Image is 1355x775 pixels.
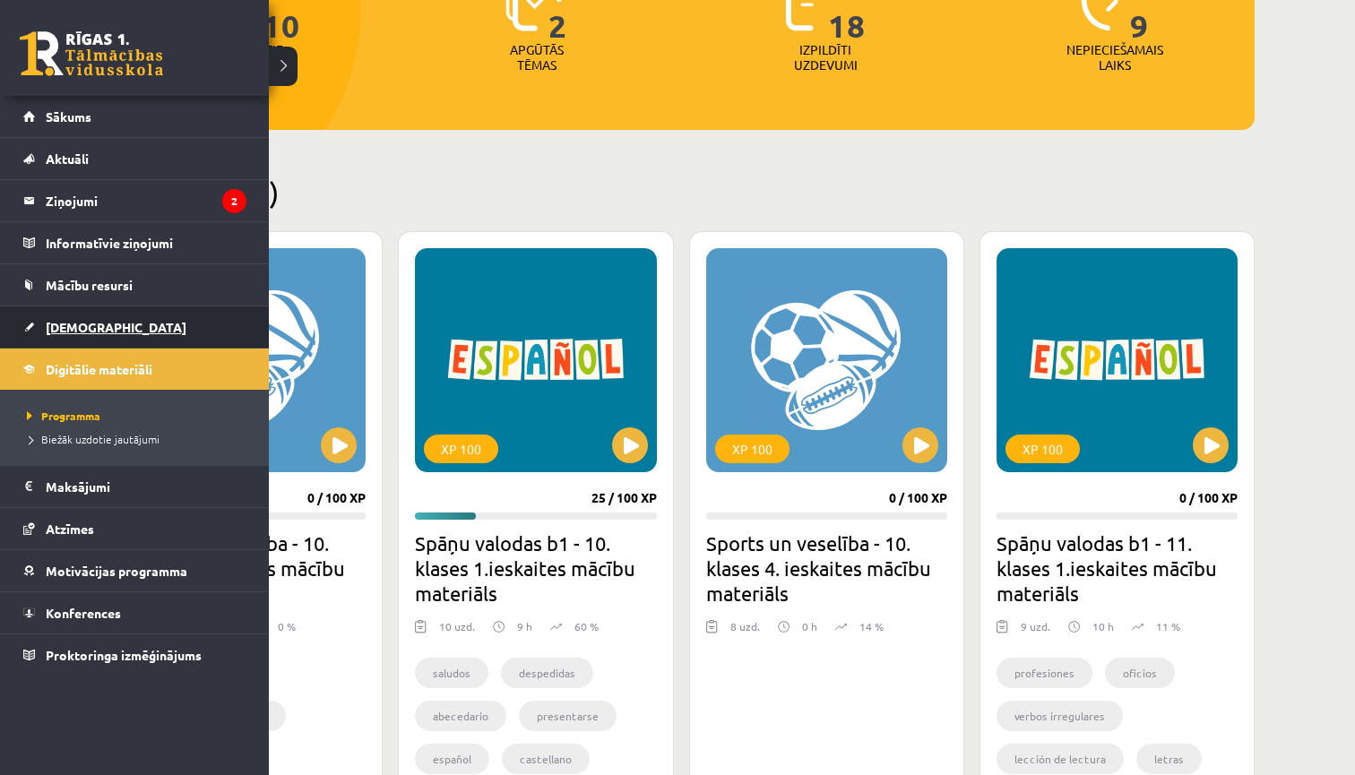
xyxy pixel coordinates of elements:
a: Biežāk uzdotie jautājumi [22,431,251,447]
span: Proktoringa izmēģinājums [46,647,202,663]
span: Aktuāli [46,151,89,167]
a: Digitālie materiāli [23,349,246,390]
li: abecedario [415,701,506,731]
span: Sākums [46,108,91,125]
p: 0 h [802,618,817,634]
span: [DEMOGRAPHIC_DATA] [46,319,186,335]
a: [DEMOGRAPHIC_DATA] [23,306,246,348]
li: español [415,744,489,774]
p: 0 % [278,618,296,634]
a: Sākums [23,96,246,137]
a: Informatīvie ziņojumi [23,222,246,263]
legend: Informatīvie ziņojumi [46,222,246,263]
legend: Maksājumi [46,466,246,507]
span: Atzīmes [46,521,94,537]
p: Apgūtās tēmas [502,42,572,73]
span: Konferences [46,605,121,621]
div: 8 uzd. [730,618,760,645]
div: XP 100 [1005,435,1080,463]
li: lección de lectura [997,744,1124,774]
li: oficios [1105,658,1175,688]
span: Biežāk uzdotie jautājumi [22,432,160,446]
li: verbos irregulares [997,701,1123,731]
h2: Sports un veselība - 10. klases 4. ieskaites mācību materiāls [706,530,947,606]
a: Aktuāli [23,138,246,179]
div: XP 100 [424,435,498,463]
a: Maksājumi [23,466,246,507]
a: Motivācijas programma [23,550,246,591]
p: Izpildīti uzdevumi [790,42,860,73]
span: Mācību resursi [46,277,133,293]
a: Ziņojumi2 [23,180,246,221]
span: Programma [22,409,100,423]
a: Konferences [23,592,246,633]
p: 10 h [1092,618,1114,634]
div: XP 100 [715,435,790,463]
a: Mācību resursi [23,264,246,306]
li: despedidas [501,658,593,688]
h2: Pieejamie (9) [108,175,1255,210]
li: castellano [502,744,590,774]
a: Atzīmes [23,508,246,549]
li: letras [1136,744,1202,774]
span: Digitālie materiāli [46,361,152,377]
i: 2 [222,189,246,213]
div: 9 uzd. [1021,618,1050,645]
p: 14 % [859,618,884,634]
h2: Spāņu valodas b1 - 10. klases 1.ieskaites mācību materiāls [415,530,656,606]
a: Programma [22,408,251,424]
li: presentarse [519,701,617,731]
p: 11 % [1156,618,1180,634]
p: 60 % [574,618,599,634]
div: 10 uzd. [439,618,475,645]
legend: Ziņojumi [46,180,246,221]
li: saludos [415,658,488,688]
p: 9 h [517,618,532,634]
p: Nepieciešamais laiks [1066,42,1163,73]
a: Rīgas 1. Tālmācības vidusskola [20,31,163,76]
a: Proktoringa izmēģinājums [23,634,246,676]
span: Motivācijas programma [46,563,187,579]
h2: Spāņu valodas b1 - 11. klases 1.ieskaites mācību materiāls [997,530,1238,606]
li: profesiones [997,658,1092,688]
